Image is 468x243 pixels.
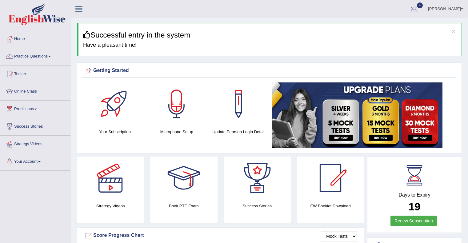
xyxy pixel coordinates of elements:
h4: Strategy Videos [77,203,144,209]
h4: Days to Expiry [374,192,455,198]
a: Success Stories [0,118,70,133]
div: Getting Started [84,66,455,75]
span: 4 [417,2,423,8]
a: Online Class [0,83,70,98]
a: Home [0,30,70,46]
a: Practice Questions [0,48,70,63]
a: Renew Subscription [390,216,437,226]
button: × [452,28,455,34]
h4: EW Booklet Download [297,203,364,209]
b: 19 [409,201,421,213]
h4: Book PTE Exam [150,203,217,209]
h4: Success Stories [224,203,291,209]
h4: Have a pleasant time! [83,42,457,48]
div: Score Progress Chart [84,231,357,240]
h4: Microphone Setup [149,129,205,135]
a: Tests [0,66,70,81]
a: Strategy Videos [0,136,70,151]
h3: Successful entry in the system [83,31,457,39]
h4: Update Pearson Login Detail [211,129,266,135]
img: small5.jpg [272,82,442,148]
h4: Your Subscription [87,129,143,135]
a: Your Account [0,153,70,169]
a: Predictions [0,101,70,116]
